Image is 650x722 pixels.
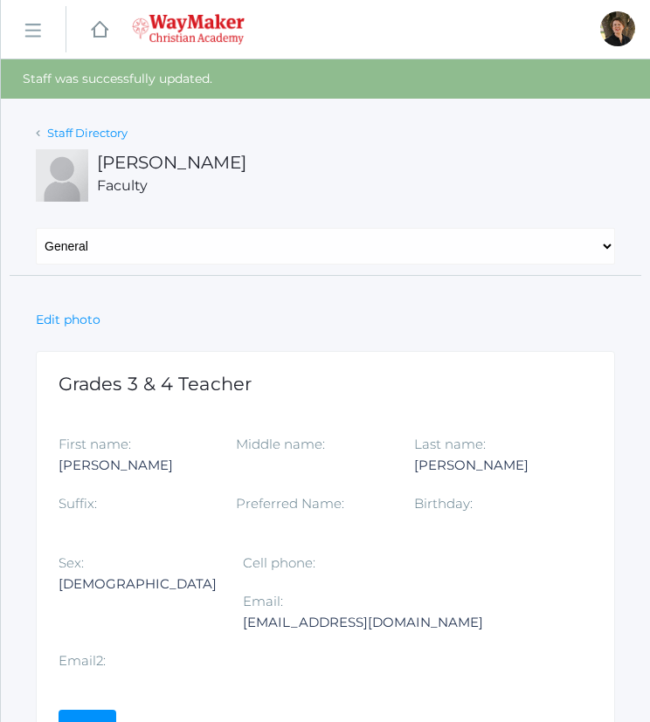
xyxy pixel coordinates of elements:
label: Suffix: [59,495,97,512]
h1: Grades 3 & 4 Teacher [59,374,592,394]
a: Staff Directory [47,126,128,140]
label: Email2: [59,652,106,669]
div: [DEMOGRAPHIC_DATA] [59,574,217,595]
label: First name: [59,436,131,452]
div: [PERSON_NAME] [97,149,246,175]
img: waymaker-logo-stack-white-1602f2b1af18da31a5905e9982d058868370996dac5278e84edea6dabf9a3315.png [132,14,245,45]
label: Email: [243,593,283,609]
div: Faculty [97,175,246,196]
label: Middle name: [236,436,325,452]
div: Josh Bennett [36,149,88,202]
div: [EMAIL_ADDRESS][DOMAIN_NAME] [243,612,483,633]
div: [PERSON_NAME] [414,455,565,476]
a: Edit photo [36,312,100,327]
div: Staff was successfully updated. [1,59,650,99]
label: Last name: [414,436,486,452]
div: [PERSON_NAME] [59,455,210,476]
label: Preferred Name: [236,495,344,512]
label: Cell phone: [243,554,315,571]
label: Birthday: [414,495,473,512]
label: Sex: [59,554,84,571]
div: Dianna Renz [600,11,635,46]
